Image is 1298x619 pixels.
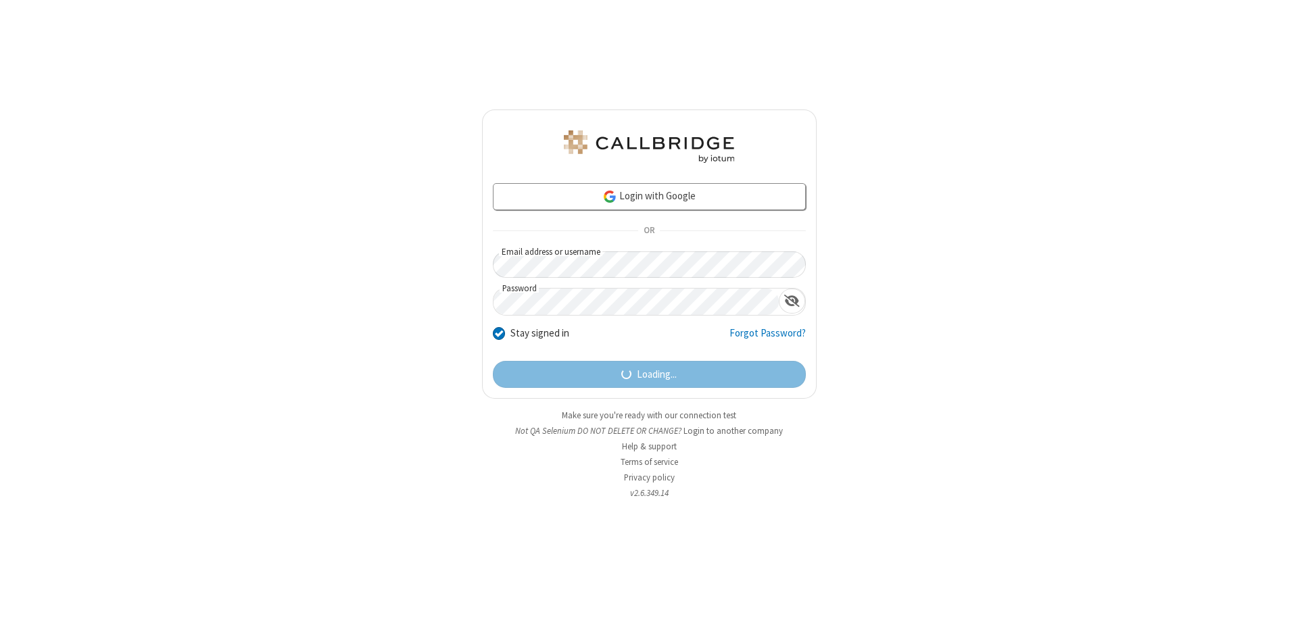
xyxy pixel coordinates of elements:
li: Not QA Selenium DO NOT DELETE OR CHANGE? [482,424,817,437]
a: Privacy policy [624,472,675,483]
a: Forgot Password? [729,326,806,351]
input: Email address or username [493,251,806,278]
span: OR [638,222,660,241]
a: Terms of service [621,456,678,468]
button: Login to another company [683,424,783,437]
button: Loading... [493,361,806,388]
a: Login with Google [493,183,806,210]
img: google-icon.png [602,189,617,204]
input: Password [494,289,779,315]
img: QA Selenium DO NOT DELETE OR CHANGE [561,130,737,163]
a: Make sure you're ready with our connection test [562,410,736,421]
a: Help & support [622,441,677,452]
span: Loading... [637,367,677,382]
div: Show password [779,289,805,314]
label: Stay signed in [510,326,569,341]
li: v2.6.349.14 [482,487,817,499]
